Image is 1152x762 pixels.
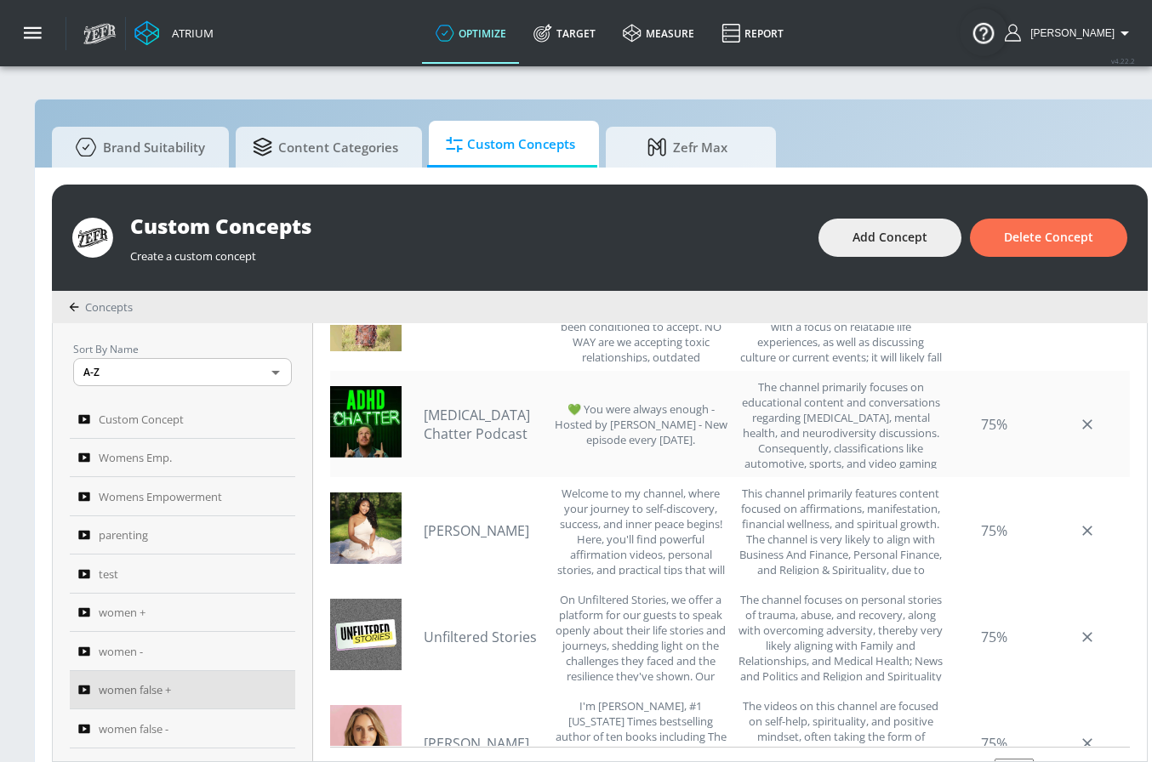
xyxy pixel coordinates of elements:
[1024,27,1115,39] span: login as: aracely.alvarenga@zefr.com
[99,447,172,468] span: Womens Emp.
[99,486,222,507] span: Womens Empowerment
[165,26,214,41] div: Atrium
[69,299,133,315] div: Concepts
[73,358,292,386] div: A-Z
[73,340,292,358] p: Sort By Name
[99,564,118,584] span: test
[623,127,752,168] span: Zefr Max
[69,127,205,168] span: Brand Suitability
[739,379,943,469] div: The channel primarily focuses on educational content and conversations regarding ADHD, mental hea...
[818,219,961,257] button: Add Concept
[99,409,184,429] span: Custom Concept
[551,592,730,681] div: On Unfiltered Stories, we offer a platform for our guests to speak openly about their life storie...
[85,299,133,315] span: Concepts
[330,492,402,564] img: UCqLQntNxiX-eCU2Xy9CjzMw
[951,486,1036,575] div: 75%
[70,709,295,748] a: women false -
[951,379,1036,469] div: 75%
[853,227,927,248] span: Add Concept
[520,3,609,64] a: Target
[70,632,295,671] a: women -
[1005,23,1135,43] button: [PERSON_NAME]
[424,734,543,753] a: [PERSON_NAME]
[99,525,148,545] span: parenting
[330,386,402,458] img: UCCKrIhEGR5yoCBWsCkzGEaA
[330,599,402,670] img: UCi645Dx0Vk7tzbKq-dQ7b-g
[134,20,214,46] a: Atrium
[1004,227,1093,248] span: Delete Concept
[253,127,398,168] span: Content Categories
[70,439,295,478] a: Womens Emp.
[1111,56,1135,65] span: v 4.22.2
[424,628,543,646] a: Unfiltered Stories
[99,602,145,623] span: women +
[960,9,1007,56] button: Open Resource Center
[446,124,575,165] span: Custom Concepts
[70,477,295,516] a: Womens Empowerment
[99,719,168,739] span: women false -
[970,219,1127,257] button: Delete Concept
[739,486,943,575] div: This channel primarily features content focused on affirmations, manifestation, financial wellnes...
[422,3,520,64] a: optimize
[551,486,730,575] div: Welcome to my channel, where your journey to self-discovery, success, and inner peace begins! Her...
[130,212,801,240] div: Custom Concepts
[424,521,543,540] a: [PERSON_NAME]
[99,680,171,700] span: women false +
[70,671,295,710] a: women false +
[70,400,295,439] a: Custom Concept
[424,406,543,443] a: [MEDICAL_DATA] Chatter Podcast
[70,594,295,633] a: women +
[70,516,295,555] a: parenting
[99,641,143,662] span: women -
[130,240,801,264] div: Create a custom concept
[951,592,1036,681] div: 75%
[551,379,730,469] div: 💚 You were always enough - Hosted by Alex Partridge - New episode every Tuesday.
[739,592,943,681] div: The channel focuses on personal stories of trauma, abuse, and recovery, along with overcoming adv...
[708,3,797,64] a: Report
[70,554,295,594] a: test
[609,3,708,64] a: measure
